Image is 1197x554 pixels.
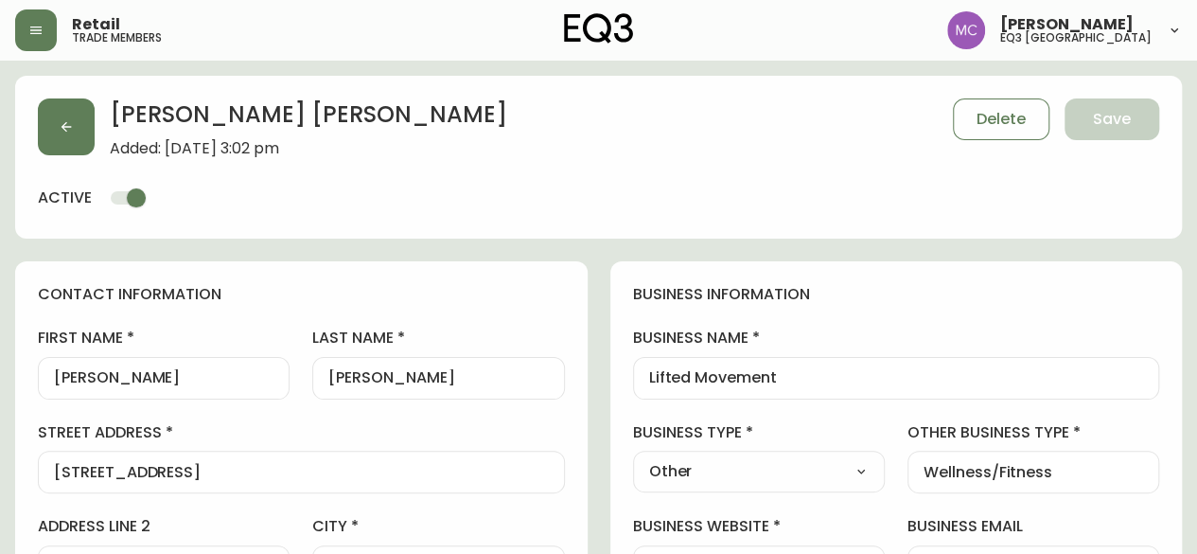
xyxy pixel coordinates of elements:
[633,328,1160,348] label: business name
[953,98,1049,140] button: Delete
[38,188,92,208] h4: active
[907,516,1159,537] label: business email
[977,109,1026,130] span: Delete
[633,422,885,443] label: business type
[1000,17,1134,32] span: [PERSON_NAME]
[72,17,120,32] span: Retail
[38,422,565,443] label: street address
[947,11,985,49] img: 6dbdb61c5655a9a555815750a11666cc
[907,422,1159,443] label: other business type
[312,328,564,348] label: last name
[1000,32,1152,44] h5: eq3 [GEOGRAPHIC_DATA]
[312,516,564,537] label: city
[38,284,565,305] h4: contact information
[38,328,290,348] label: first name
[38,516,290,537] label: address line 2
[110,140,507,157] span: Added: [DATE] 3:02 pm
[564,13,634,44] img: logo
[633,284,1160,305] h4: business information
[110,98,507,140] h2: [PERSON_NAME] [PERSON_NAME]
[633,516,885,537] label: business website
[72,32,162,44] h5: trade members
